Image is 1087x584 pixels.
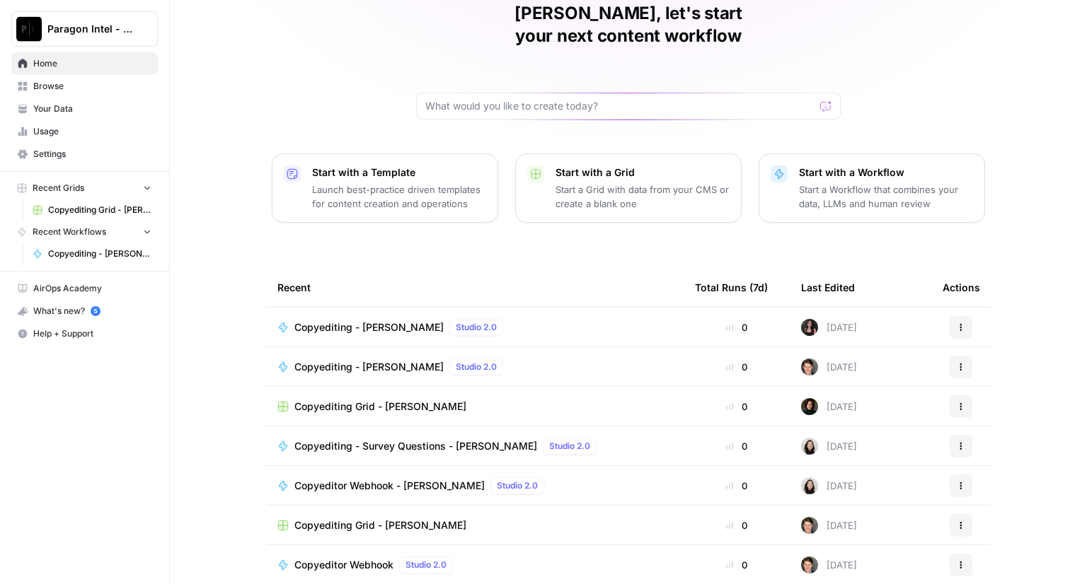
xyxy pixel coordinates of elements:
[759,153,985,223] button: Start with a WorkflowStart a Workflow that combines your data, LLMs and human review
[277,268,672,307] div: Recent
[695,439,778,453] div: 0
[801,517,818,534] img: qw00ik6ez51o8uf7vgx83yxyzow9
[801,438,818,455] img: t5ef5oef8zpw1w4g2xghobes91mw
[277,358,672,375] a: Copyediting - [PERSON_NAME]Studio 2.0
[801,319,818,336] img: 5nlru5lqams5xbrbfyykk2kep4hl
[294,518,466,532] span: Copyediting Grid - [PERSON_NAME]
[33,125,151,138] span: Usage
[11,177,158,199] button: Recent Grids
[26,243,158,265] a: Copyediting - [PERSON_NAME]
[801,556,857,573] div: [DATE]
[456,361,497,373] span: Studio 2.0
[48,204,151,216] span: Copyediting Grid - [PERSON_NAME]
[695,360,778,374] div: 0
[277,438,672,455] a: Copyediting - Survey Questions - [PERSON_NAME]Studio 2.0
[695,518,778,532] div: 0
[33,226,106,238] span: Recent Workflows
[406,559,447,571] span: Studio 2.0
[277,399,672,414] a: Copyediting Grid - [PERSON_NAME]
[11,277,158,300] a: AirOps Academy
[277,518,672,532] a: Copyediting Grid - [PERSON_NAME]
[93,308,97,315] text: 5
[416,2,841,47] h1: [PERSON_NAME], let's start your next content workflow
[48,247,151,260] span: Copyediting - [PERSON_NAME]
[294,399,466,414] span: Copyediting Grid - [PERSON_NAME]
[801,358,818,375] img: qw00ik6ez51o8uf7vgx83yxyzow9
[549,440,590,452] span: Studio 2.0
[695,558,778,572] div: 0
[312,182,486,211] p: Launch best-practice driven templates for content creation and operations
[294,360,444,374] span: Copyediting - [PERSON_NAME]
[312,165,486,180] p: Start with a Template
[294,558,393,572] span: Copyeditor Webhook
[801,268,855,307] div: Last Edited
[294,320,444,334] span: Copyediting - [PERSON_NAME]
[695,399,778,414] div: 0
[695,268,768,307] div: Total Runs (7d)
[277,319,672,336] a: Copyediting - [PERSON_NAME]Studio 2.0
[272,153,498,223] button: Start with a TemplateLaunch best-practice driven templates for content creation and operations
[799,165,973,180] p: Start with a Workflow
[33,327,151,340] span: Help + Support
[456,321,497,334] span: Studio 2.0
[801,358,857,375] div: [DATE]
[294,479,485,493] span: Copyeditor Webhook - [PERSON_NAME]
[11,75,158,98] a: Browse
[11,221,158,243] button: Recent Workflows
[277,556,672,573] a: Copyeditor WebhookStudio 2.0
[91,306,100,316] a: 5
[47,22,133,36] span: Paragon Intel - Copyediting
[294,439,537,453] span: Copyediting - Survey Questions - [PERSON_NAME]
[26,199,158,221] a: Copyediting Grid - [PERSON_NAME]
[11,52,158,75] a: Home
[11,300,158,322] button: What's new? 5
[801,319,857,336] div: [DATE]
[497,479,538,492] span: Studio 2.0
[801,398,818,415] img: trpfjrwlykpjh1hxat11z5guyxrg
[943,268,980,307] div: Actions
[801,556,818,573] img: qw00ik6ez51o8uf7vgx83yxyzow9
[801,517,857,534] div: [DATE]
[33,148,151,160] span: Settings
[16,16,42,42] img: Paragon Intel - Copyediting Logo
[11,120,158,143] a: Usage
[33,282,151,295] span: AirOps Academy
[801,477,818,494] img: t5ef5oef8zpw1w4g2xghobes91mw
[799,182,973,211] p: Start a Workflow that combines your data, LLMs and human review
[425,99,815,113] input: What would you like to create today?
[695,320,778,334] div: 0
[515,153,742,223] button: Start with a GridStart a Grid with data from your CMS or create a blank one
[556,165,730,180] p: Start with a Grid
[801,477,857,494] div: [DATE]
[33,182,84,194] span: Recent Grids
[277,477,672,494] a: Copyeditor Webhook - [PERSON_NAME]Studio 2.0
[11,98,158,120] a: Your Data
[11,322,158,345] button: Help + Support
[33,103,151,115] span: Your Data
[33,57,151,70] span: Home
[801,438,857,455] div: [DATE]
[33,80,151,93] span: Browse
[695,479,778,493] div: 0
[11,11,158,47] button: Workspace: Paragon Intel - Copyediting
[12,300,157,322] div: What's new?
[801,398,857,415] div: [DATE]
[556,182,730,211] p: Start a Grid with data from your CMS or create a blank one
[11,143,158,165] a: Settings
